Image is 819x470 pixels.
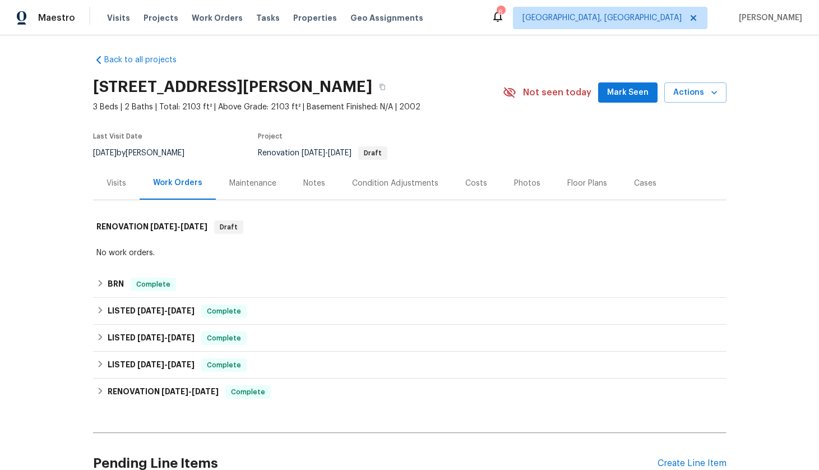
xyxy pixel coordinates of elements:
[359,150,386,156] span: Draft
[137,361,195,368] span: -
[137,307,195,315] span: -
[108,278,124,291] h6: BRN
[522,12,682,24] span: [GEOGRAPHIC_DATA], [GEOGRAPHIC_DATA]
[523,87,591,98] span: Not seen today
[202,333,246,344] span: Complete
[598,82,658,103] button: Mark Seen
[202,306,246,317] span: Complete
[137,361,164,368] span: [DATE]
[215,222,242,233] span: Draft
[181,223,207,231] span: [DATE]
[497,7,505,18] div: 6
[93,209,727,245] div: RENOVATION [DATE]-[DATE]Draft
[168,361,195,368] span: [DATE]
[168,307,195,315] span: [DATE]
[93,81,372,93] h2: [STREET_ADDRESS][PERSON_NAME]
[93,102,503,113] span: 3 Beds | 2 Baths | Total: 2103 ft² | Above Grade: 2103 ft² | Basement Finished: N/A | 2002
[137,334,164,342] span: [DATE]
[302,149,325,157] span: [DATE]
[258,149,387,157] span: Renovation
[108,305,195,318] h6: LISTED
[144,12,178,24] span: Projects
[350,12,423,24] span: Geo Assignments
[137,334,195,342] span: -
[372,77,392,97] button: Copy Address
[96,220,207,234] h6: RENOVATION
[132,279,175,290] span: Complete
[607,86,649,100] span: Mark Seen
[137,307,164,315] span: [DATE]
[93,149,117,157] span: [DATE]
[93,54,201,66] a: Back to all projects
[108,385,219,399] h6: RENOVATION
[567,178,607,189] div: Floor Plans
[303,178,325,189] div: Notes
[202,360,246,371] span: Complete
[734,12,802,24] span: [PERSON_NAME]
[93,352,727,379] div: LISTED [DATE]-[DATE]Complete
[465,178,487,189] div: Costs
[258,133,283,140] span: Project
[634,178,656,189] div: Cases
[226,386,270,398] span: Complete
[168,334,195,342] span: [DATE]
[38,12,75,24] span: Maestro
[293,12,337,24] span: Properties
[664,82,727,103] button: Actions
[229,178,276,189] div: Maintenance
[93,271,727,298] div: BRN Complete
[93,298,727,325] div: LISTED [DATE]-[DATE]Complete
[107,12,130,24] span: Visits
[514,178,540,189] div: Photos
[302,149,351,157] span: -
[93,325,727,352] div: LISTED [DATE]-[DATE]Complete
[108,331,195,345] h6: LISTED
[192,388,219,395] span: [DATE]
[150,223,177,231] span: [DATE]
[96,247,723,259] div: No work orders.
[673,86,718,100] span: Actions
[93,146,198,160] div: by [PERSON_NAME]
[192,12,243,24] span: Work Orders
[161,388,219,395] span: -
[658,458,727,469] div: Create Line Item
[108,358,195,372] h6: LISTED
[107,178,126,189] div: Visits
[93,133,142,140] span: Last Visit Date
[161,388,188,395] span: [DATE]
[153,177,202,188] div: Work Orders
[256,14,280,22] span: Tasks
[150,223,207,231] span: -
[352,178,438,189] div: Condition Adjustments
[328,149,351,157] span: [DATE]
[93,379,727,406] div: RENOVATION [DATE]-[DATE]Complete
